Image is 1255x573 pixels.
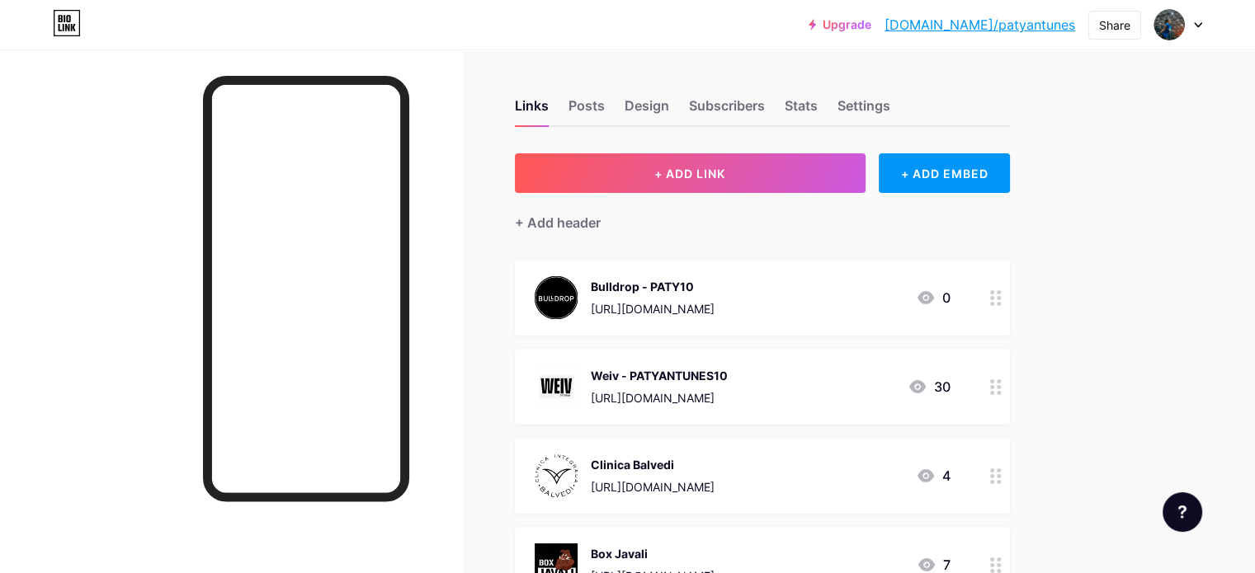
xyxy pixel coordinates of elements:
div: Share [1099,16,1130,34]
img: Clinica Balvedi [535,454,578,497]
div: + Add header [515,213,601,232]
div: Links [515,96,549,125]
div: [URL][DOMAIN_NAME] [591,478,715,496]
div: + ADD EMBED [879,153,1010,193]
a: [DOMAIN_NAME]/patyantunes [885,15,1075,35]
div: 0 [916,288,951,308]
div: Subscribers [689,96,765,125]
div: Design [625,96,669,125]
div: [URL][DOMAIN_NAME] [591,389,728,406]
div: Settings [837,96,890,125]
div: 4 [916,466,951,486]
div: Bulldrop - PATY10 [591,278,715,295]
img: Bulldrop - PATY10 [535,276,578,319]
div: Box Javali [591,545,715,562]
img: Weiv - PATYANTUNES10 [535,365,578,408]
div: [URL][DOMAIN_NAME] [591,300,715,317]
div: Posts [569,96,605,125]
div: 30 [908,377,951,397]
img: Patrícia Antunes [1154,9,1185,40]
button: + ADD LINK [515,153,866,193]
div: Stats [785,96,818,125]
div: Weiv - PATYANTUNES10 [591,367,728,384]
span: + ADD LINK [654,167,725,181]
a: Upgrade [809,18,871,31]
div: Clinica Balvedi [591,456,715,473]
